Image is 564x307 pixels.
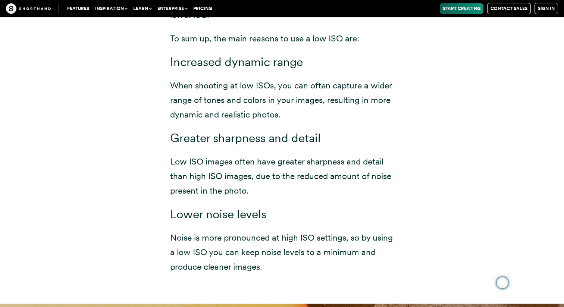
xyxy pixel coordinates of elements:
button: Inspiration [92,3,130,14]
a: Pricing [190,3,215,14]
a: Sign in [535,3,558,14]
h3: Greater sharpness and detail [170,131,394,145]
a: Start Creating [440,3,483,14]
h3: Increased dynamic range [170,55,394,69]
button: Learn [130,3,154,14]
p: When shooting at low ISOs, you can often capture a wider range of tones and colors in your images... [170,78,394,122]
p: Low ISO images often have greater sharpness and detail than high ISO images, due to the reduced a... [170,154,394,198]
p: To sum up, the main reasons to use a low ISO are: [170,31,394,46]
h3: Lower noise levels [170,207,394,222]
button: Enterprise [154,3,190,14]
img: The Craft [6,3,51,14]
p: Noise is more pronounced at high ISO settings, so by using a low ISO you can keep noise levels to... [170,231,394,274]
a: Contact Sales [487,3,531,14]
a: Features [64,3,92,14]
